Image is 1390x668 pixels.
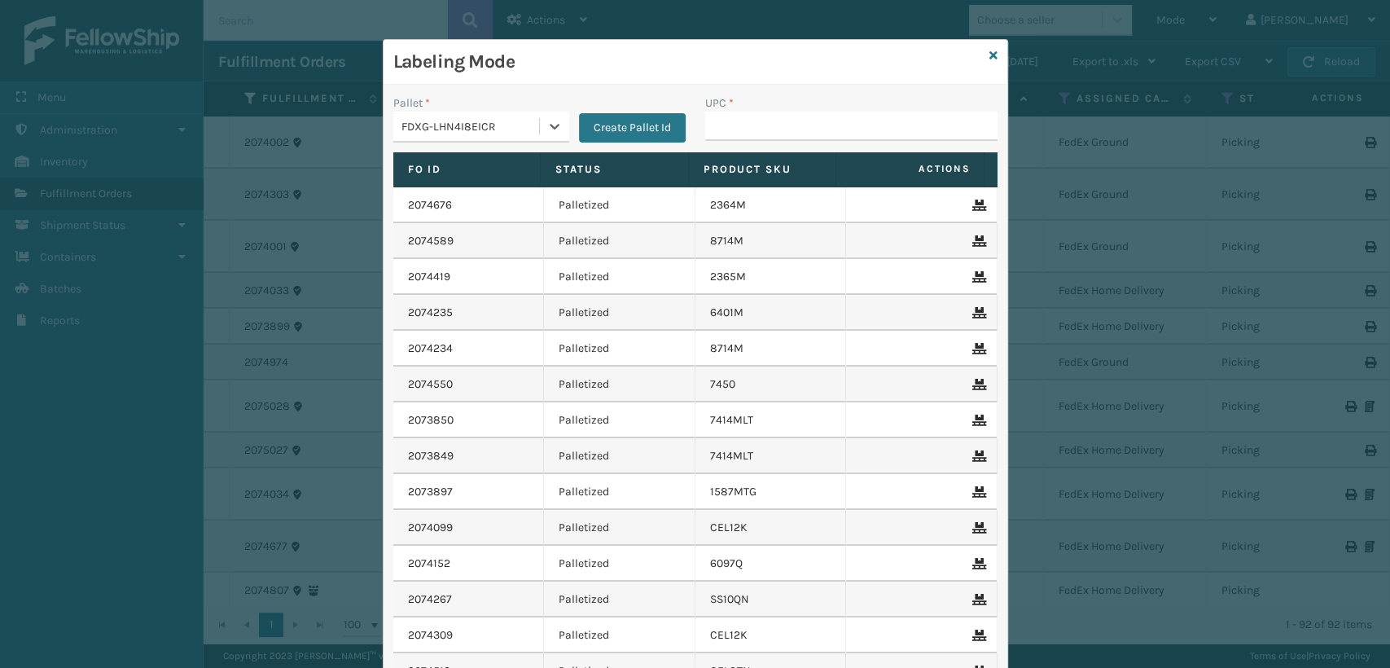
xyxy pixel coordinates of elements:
[695,259,847,295] td: 2365M
[393,50,983,74] h3: Labeling Mode
[972,379,982,390] i: Remove From Pallet
[972,486,982,498] i: Remove From Pallet
[705,94,734,112] label: UPC
[408,197,452,213] a: 2074676
[695,474,847,510] td: 1587MTG
[972,522,982,534] i: Remove From Pallet
[544,187,695,223] td: Palletized
[408,162,526,177] label: Fo Id
[544,582,695,617] td: Palletized
[695,187,847,223] td: 2364M
[408,376,453,393] a: 2074550
[408,484,453,500] a: 2073897
[695,438,847,474] td: 7414MLT
[408,233,454,249] a: 2074589
[544,295,695,331] td: Palletized
[544,259,695,295] td: Palletized
[544,223,695,259] td: Palletized
[544,474,695,510] td: Palletized
[972,630,982,641] i: Remove From Pallet
[544,617,695,653] td: Palletized
[972,343,982,354] i: Remove From Pallet
[695,510,847,546] td: CEL12K
[393,94,430,112] label: Pallet
[695,295,847,331] td: 6401M
[544,438,695,474] td: Palletized
[408,341,453,357] a: 2074234
[544,510,695,546] td: Palletized
[695,402,847,438] td: 7414MLT
[408,627,453,644] a: 2074309
[408,412,454,428] a: 2073850
[972,450,982,462] i: Remove From Pallet
[972,235,982,247] i: Remove From Pallet
[408,556,450,572] a: 2074152
[695,331,847,367] td: 8714M
[695,546,847,582] td: 6097Q
[408,269,450,285] a: 2074419
[695,223,847,259] td: 8714M
[408,448,454,464] a: 2073849
[695,582,847,617] td: SS10QN
[408,591,452,608] a: 2074267
[579,113,686,143] button: Create Pallet Id
[544,546,695,582] td: Palletized
[972,415,982,426] i: Remove From Pallet
[555,162,673,177] label: Status
[544,331,695,367] td: Palletized
[972,200,982,211] i: Remove From Pallet
[704,162,822,177] label: Product SKU
[841,156,980,182] span: Actions
[401,118,541,135] div: FDXG-LHN4I8EICR
[972,594,982,605] i: Remove From Pallet
[972,307,982,319] i: Remove From Pallet
[408,520,453,536] a: 2074099
[408,305,453,321] a: 2074235
[695,617,847,653] td: CEL12K
[695,367,847,402] td: 7450
[972,271,982,283] i: Remove From Pallet
[544,402,695,438] td: Palletized
[544,367,695,402] td: Palletized
[972,558,982,569] i: Remove From Pallet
